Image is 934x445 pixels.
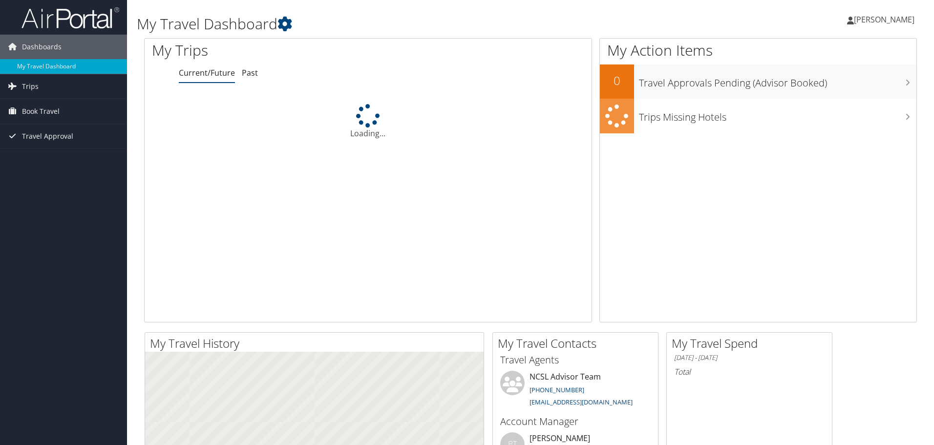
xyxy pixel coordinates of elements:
h2: My Travel Contacts [498,335,658,352]
h1: My Trips [152,40,398,61]
span: Trips [22,74,39,99]
li: NCSL Advisor Team [495,371,656,411]
h1: My Action Items [600,40,916,61]
a: [PHONE_NUMBER] [530,385,584,394]
img: airportal-logo.png [21,6,119,29]
h3: Travel Agents [500,353,651,367]
div: Loading... [145,104,592,139]
span: Dashboards [22,35,62,59]
span: [PERSON_NAME] [854,14,914,25]
h6: Total [674,366,825,377]
h2: 0 [600,72,634,89]
h2: My Travel History [150,335,484,352]
a: Past [242,67,258,78]
a: Trips Missing Hotels [600,99,916,133]
a: Current/Future [179,67,235,78]
h6: [DATE] - [DATE] [674,353,825,362]
span: Travel Approval [22,124,73,148]
h3: Trips Missing Hotels [639,106,916,124]
a: 0Travel Approvals Pending (Advisor Booked) [600,64,916,99]
a: [EMAIL_ADDRESS][DOMAIN_NAME] [530,398,633,406]
h2: My Travel Spend [672,335,832,352]
a: [PERSON_NAME] [847,5,924,34]
h3: Account Manager [500,415,651,428]
h1: My Travel Dashboard [137,14,662,34]
span: Book Travel [22,99,60,124]
h3: Travel Approvals Pending (Advisor Booked) [639,71,916,90]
